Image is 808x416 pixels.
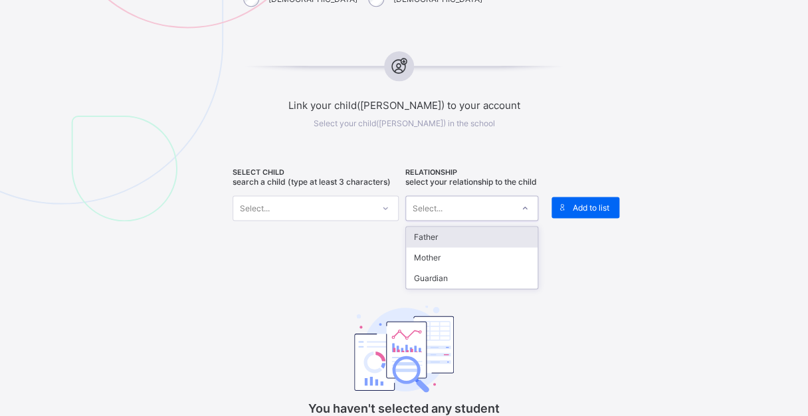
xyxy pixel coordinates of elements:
span: Add to list [573,203,609,213]
div: Select... [413,195,443,221]
div: Guardian [406,268,538,288]
span: Select your child([PERSON_NAME]) in the school [314,118,495,128]
span: RELATIONSHIP [405,168,538,177]
span: Select your relationship to the child [405,177,537,187]
div: Mother [406,247,538,268]
img: classEmptyState.7d4ec5dc6d57f4e1adfd249b62c1c528.svg [354,305,454,393]
span: Search a child (type at least 3 characters) [233,177,391,187]
span: SELECT CHILD [233,168,399,177]
div: Father [406,227,538,247]
p: You haven't selected any student [271,401,537,415]
span: Link your child([PERSON_NAME]) to your account [202,99,606,112]
div: Select... [240,195,270,221]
